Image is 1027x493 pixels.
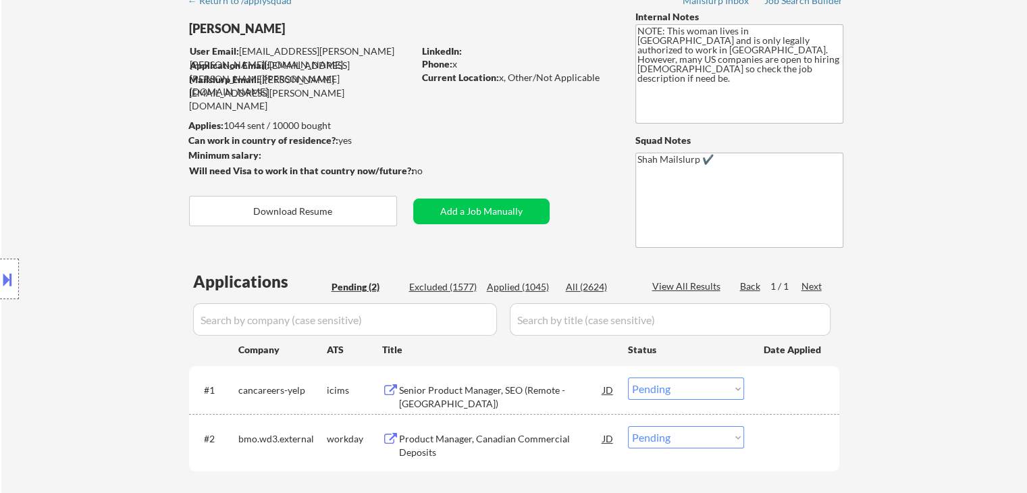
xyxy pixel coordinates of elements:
div: Applications [193,274,327,290]
div: ATS [327,343,382,357]
strong: Will need Visa to work in that country now/future?: [189,165,414,176]
div: bmo.wd3.external [238,432,327,446]
div: x [422,57,613,71]
strong: Can work in country of residence?: [188,134,338,146]
div: [EMAIL_ADDRESS][PERSON_NAME][PERSON_NAME][DOMAIN_NAME] [190,45,413,71]
strong: LinkedIn: [422,45,462,57]
div: Company [238,343,327,357]
div: Applied (1045) [487,280,554,294]
div: Senior Product Manager, SEO (Remote - [GEOGRAPHIC_DATA]) [399,384,603,410]
input: Search by title (case sensitive) [510,303,831,336]
div: 1044 sent / 10000 bought [188,119,413,132]
div: yes [188,134,409,147]
button: Add a Job Manually [413,199,550,224]
div: Date Applied [764,343,823,357]
strong: Application Email: [190,59,269,71]
div: icims [327,384,382,397]
div: [PERSON_NAME][EMAIL_ADDRESS][PERSON_NAME][DOMAIN_NAME] [189,73,413,113]
div: All (2624) [566,280,633,294]
input: Search by company (case sensitive) [193,303,497,336]
div: [EMAIL_ADDRESS][PERSON_NAME][PERSON_NAME][DOMAIN_NAME] [190,59,413,99]
div: JD [602,378,615,402]
div: workday [327,432,382,446]
div: Back [740,280,762,293]
div: JD [602,426,615,450]
div: 1 / 1 [770,280,801,293]
div: Product Manager, Canadian Commercial Deposits [399,432,603,459]
div: [PERSON_NAME] [189,20,467,37]
strong: User Email: [190,45,239,57]
div: Internal Notes [635,10,843,24]
div: x, Other/Not Applicable [422,71,613,84]
div: Title [382,343,615,357]
div: Excluded (1577) [409,280,477,294]
strong: Current Location: [422,72,499,83]
div: Pending (2) [332,280,399,294]
div: Next [801,280,823,293]
strong: Mailslurp Email: [189,74,259,85]
div: View All Results [652,280,725,293]
button: Download Resume [189,196,397,226]
div: cancareers-yelp [238,384,327,397]
strong: Phone: [422,58,452,70]
div: Status [628,337,744,361]
div: no [412,164,450,178]
div: Squad Notes [635,134,843,147]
